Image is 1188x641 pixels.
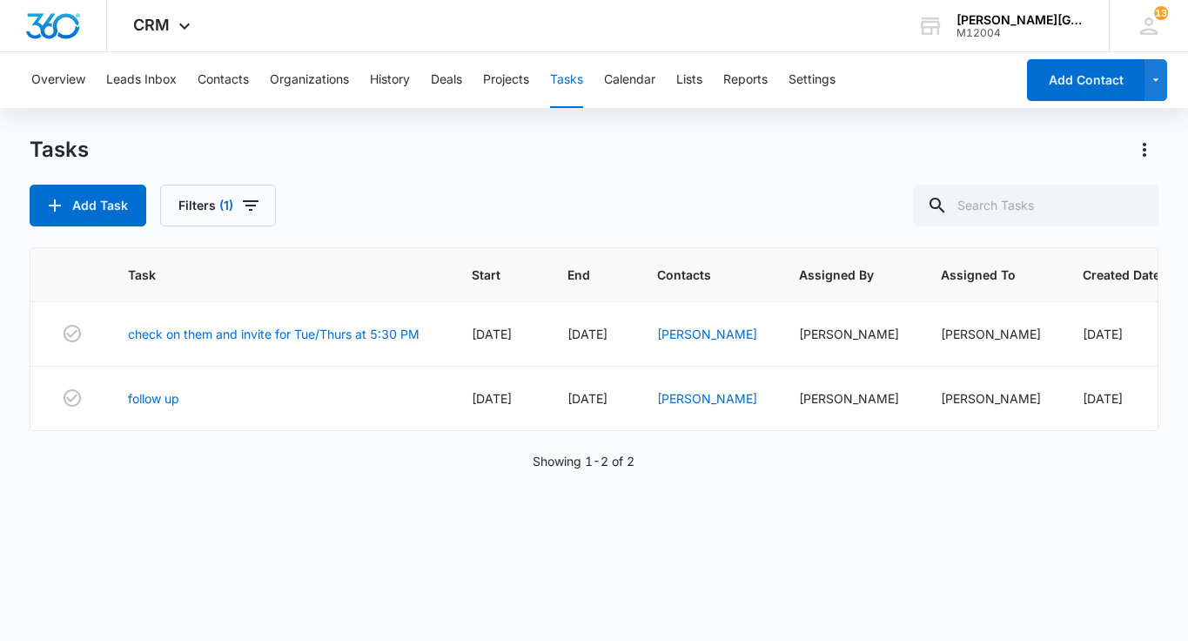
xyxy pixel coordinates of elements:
[31,52,85,108] button: Overview
[1154,6,1168,20] span: 13
[128,389,179,408] a: follow up
[472,327,512,341] span: [DATE]
[370,52,410,108] button: History
[956,27,1084,39] div: account id
[160,185,276,226] button: Filters(1)
[1083,391,1123,406] span: [DATE]
[956,13,1084,27] div: account name
[604,52,655,108] button: Calendar
[219,199,233,212] span: (1)
[799,266,874,284] span: Assigned By
[1027,59,1144,101] button: Add Contact
[941,266,1016,284] span: Assigned To
[657,266,732,284] span: Contacts
[913,185,1158,226] input: Search Tasks
[472,391,512,406] span: [DATE]
[431,52,462,108] button: Deals
[799,389,899,408] div: [PERSON_NAME]
[133,16,170,34] span: CRM
[472,266,500,284] span: Start
[270,52,349,108] button: Organizations
[1083,266,1160,284] span: Created Date
[657,327,757,341] a: [PERSON_NAME]
[533,452,634,470] p: Showing 1-2 of 2
[128,325,419,343] a: check on them and invite for Tue/Thurs at 5:30 PM
[723,52,768,108] button: Reports
[567,391,607,406] span: [DATE]
[128,266,405,284] span: Task
[198,52,249,108] button: Contacts
[550,52,583,108] button: Tasks
[106,52,177,108] button: Leads Inbox
[567,327,607,341] span: [DATE]
[941,389,1041,408] div: [PERSON_NAME]
[483,52,529,108] button: Projects
[799,325,899,343] div: [PERSON_NAME]
[789,52,836,108] button: Settings
[1083,327,1123,341] span: [DATE]
[30,185,146,226] button: Add Task
[941,325,1041,343] div: [PERSON_NAME]
[676,52,702,108] button: Lists
[30,137,89,163] h1: Tasks
[567,266,590,284] span: End
[1154,6,1168,20] div: notifications count
[1131,136,1158,164] button: Actions
[657,391,757,406] a: [PERSON_NAME]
